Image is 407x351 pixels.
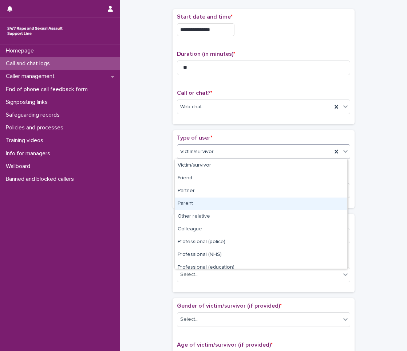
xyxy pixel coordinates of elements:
div: Victim/survivor [175,159,347,172]
div: Other relative [175,210,347,223]
div: Professional (police) [175,236,347,249]
p: Call and chat logs [3,60,56,67]
p: Homepage [3,47,40,54]
div: Select... [180,271,198,278]
div: Friend [175,172,347,185]
p: Safeguarding records [3,112,66,118]
p: Info for managers [3,150,56,157]
span: Duration (in minutes) [177,51,235,57]
p: Wallboard [3,163,36,170]
p: Policies and processes [3,124,69,131]
p: Banned and blocked callers [3,176,80,183]
span: Type of user [177,135,212,141]
p: End of phone call feedback form [3,86,94,93]
span: Age of victim/survivor (if provided) [177,342,273,348]
span: Start date and time [177,14,233,20]
p: Caller management [3,73,60,80]
div: Professional (NHS) [175,249,347,261]
div: Parent [175,198,347,210]
img: rhQMoQhaT3yELyF149Cw [6,24,64,38]
p: Training videos [3,137,49,144]
div: Colleague [175,223,347,236]
div: Partner [175,185,347,198]
span: Victim/survivor [180,148,214,156]
div: Select... [180,316,198,323]
p: Signposting links [3,99,54,106]
div: Professional (education) [175,261,347,274]
span: Call or chat? [177,90,212,96]
span: Web chat [180,103,202,111]
span: Gender of victim/survivor (if provided) [177,303,282,309]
